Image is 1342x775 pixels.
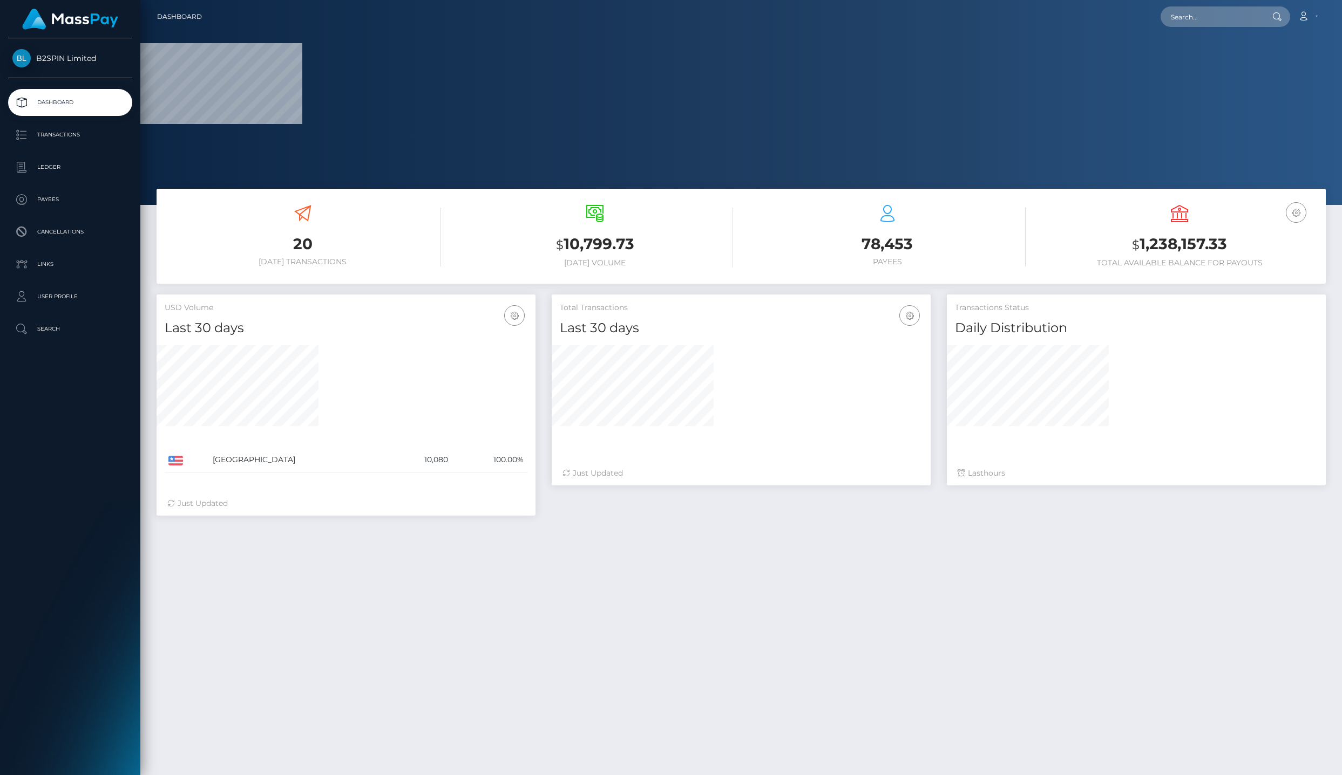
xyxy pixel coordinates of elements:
a: Transactions [8,121,132,148]
a: Dashboard [8,89,132,116]
p: Transactions [12,127,128,143]
h3: 78,453 [749,234,1026,255]
h4: Last 30 days [165,319,527,338]
p: Search [12,321,128,337]
h4: Daily Distribution [955,319,1318,338]
p: Dashboard [12,94,128,111]
small: $ [1132,237,1140,252]
img: US.png [168,456,183,465]
a: Dashboard [157,5,202,28]
p: Ledger [12,159,128,175]
td: 100.00% [452,448,527,472]
div: Just Updated [167,498,525,509]
h6: [DATE] Volume [457,258,734,268]
h6: Payees [749,257,1026,266]
h4: Last 30 days [560,319,923,338]
a: User Profile [8,283,132,310]
td: [GEOGRAPHIC_DATA] [209,448,389,472]
p: User Profile [12,289,128,305]
img: B2SPIN Limited [12,49,31,67]
a: Links [8,251,132,278]
small: $ [556,237,564,252]
h6: [DATE] Transactions [165,257,441,266]
h3: 1,238,157.33 [1042,234,1318,256]
img: MassPay Logo [22,9,118,30]
span: B2SPIN Limited [8,53,132,63]
a: Cancellations [8,218,132,245]
a: Search [8,316,132,342]
h3: 20 [165,234,441,255]
div: Just Updated [562,468,920,479]
td: 10,080 [389,448,452,472]
a: Ledger [8,154,132,181]
p: Cancellations [12,224,128,240]
a: Payees [8,186,132,213]
input: Search... [1161,6,1262,27]
h5: Total Transactions [560,303,923,313]
div: Last hours [958,468,1315,479]
p: Payees [12,191,128,208]
h3: 10,799.73 [457,234,734,256]
h5: USD Volume [165,303,527,313]
p: Links [12,256,128,272]
h6: Total Available Balance for Payouts [1042,258,1318,268]
h5: Transactions Status [955,303,1318,313]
